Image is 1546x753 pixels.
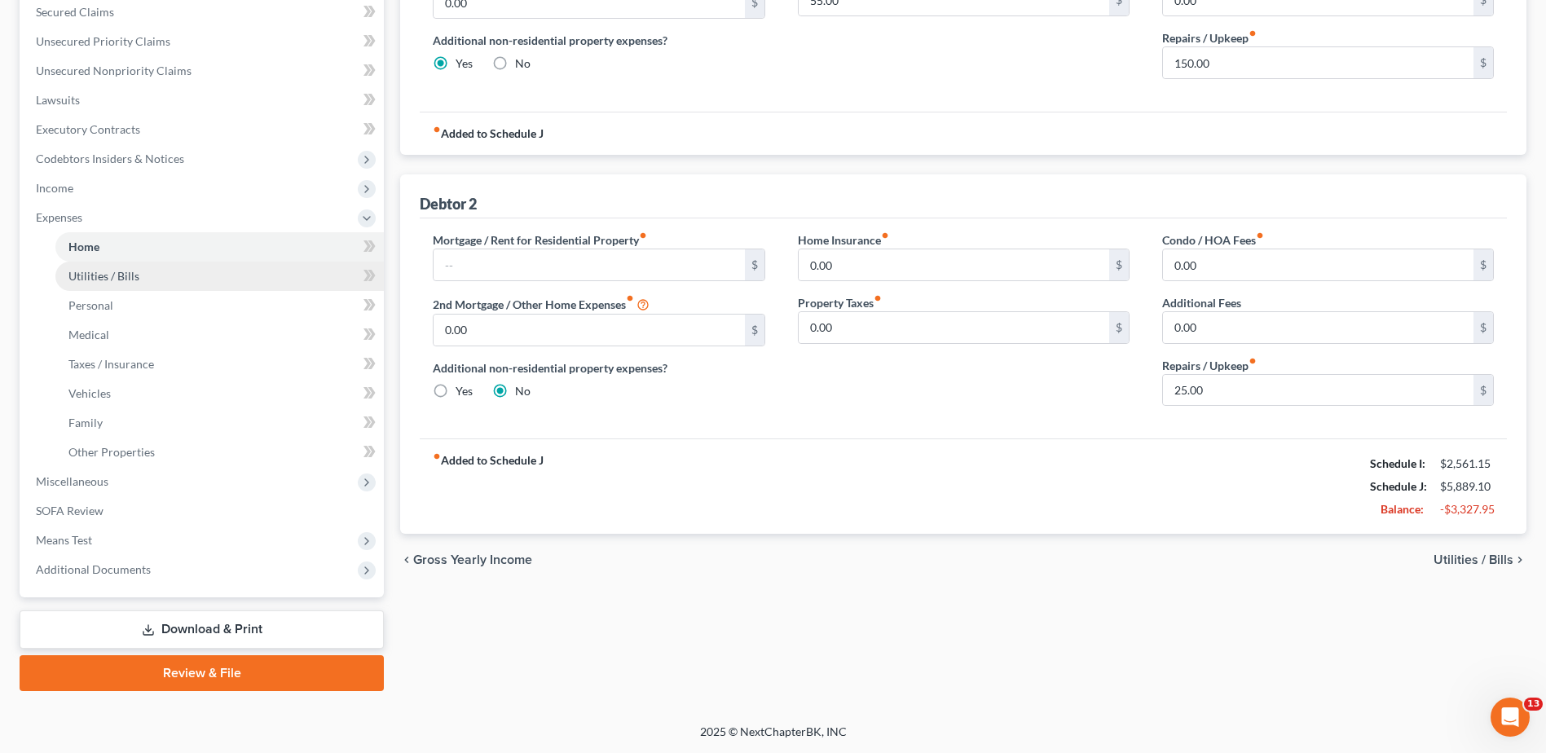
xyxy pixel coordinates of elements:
label: No [515,55,531,72]
span: Vehicles [68,386,111,400]
label: Yes [456,383,473,399]
span: Gross Yearly Income [413,553,532,566]
span: Taxes / Insurance [68,357,154,371]
div: $ [1473,375,1493,406]
span: Unsecured Nonpriority Claims [36,64,192,77]
a: Lawsuits [23,86,384,115]
label: Repairs / Upkeep [1162,29,1257,46]
label: Additional Fees [1162,294,1241,311]
span: Secured Claims [36,5,114,19]
div: $ [1473,47,1493,78]
a: Unsecured Nonpriority Claims [23,56,384,86]
a: Medical [55,320,384,350]
i: fiber_manual_record [1249,29,1257,37]
label: Home Insurance [798,231,889,249]
input: -- [434,315,744,346]
span: SOFA Review [36,504,104,517]
span: Medical [68,328,109,341]
div: $ [1473,312,1493,343]
span: Expenses [36,210,82,224]
span: Executory Contracts [36,122,140,136]
div: $ [1109,312,1129,343]
span: Lawsuits [36,93,80,107]
strong: Schedule J: [1370,479,1427,493]
i: fiber_manual_record [1256,231,1264,240]
span: Codebtors Insiders & Notices [36,152,184,165]
span: 13 [1524,698,1543,711]
div: 2025 © NextChapterBK, INC [309,724,1238,753]
a: SOFA Review [23,496,384,526]
div: $5,889.10 [1440,478,1494,495]
input: -- [799,249,1109,280]
input: -- [799,312,1109,343]
div: $2,561.15 [1440,456,1494,472]
span: Unsecured Priority Claims [36,34,170,48]
label: Condo / HOA Fees [1162,231,1264,249]
strong: Added to Schedule J [433,125,544,142]
span: Means Test [36,533,92,547]
i: fiber_manual_record [433,125,441,134]
span: Home [68,240,99,253]
input: -- [1163,249,1473,280]
a: Vehicles [55,379,384,408]
span: Miscellaneous [36,474,108,488]
i: chevron_left [400,553,413,566]
i: chevron_right [1513,553,1526,566]
i: fiber_manual_record [1249,357,1257,365]
button: chevron_left Gross Yearly Income [400,553,532,566]
label: Property Taxes [798,294,882,311]
div: Debtor 2 [420,194,477,214]
a: Home [55,232,384,262]
a: Utilities / Bills [55,262,384,291]
a: Unsecured Priority Claims [23,27,384,56]
span: Other Properties [68,445,155,459]
label: Additional non-residential property expenses? [433,32,764,49]
label: No [515,383,531,399]
strong: Balance: [1381,502,1424,516]
label: 2nd Mortgage / Other Home Expenses [433,294,650,314]
input: -- [1163,47,1473,78]
button: Utilities / Bills chevron_right [1434,553,1526,566]
span: Utilities / Bills [68,269,139,283]
a: Review & File [20,655,384,691]
a: Taxes / Insurance [55,350,384,379]
div: -$3,327.95 [1440,501,1494,517]
label: Mortgage / Rent for Residential Property [433,231,647,249]
label: Yes [456,55,473,72]
label: Repairs / Upkeep [1162,357,1257,374]
div: $ [1109,249,1129,280]
div: $ [745,249,764,280]
span: Family [68,416,103,429]
span: Additional Documents [36,562,151,576]
i: fiber_manual_record [874,294,882,302]
a: Other Properties [55,438,384,467]
i: fiber_manual_record [433,452,441,460]
iframe: Intercom live chat [1491,698,1530,737]
a: Download & Print [20,610,384,649]
span: Income [36,181,73,195]
i: fiber_manual_record [626,294,634,302]
input: -- [434,249,744,280]
i: fiber_manual_record [639,231,647,240]
a: Personal [55,291,384,320]
strong: Added to Schedule J [433,452,544,521]
a: Executory Contracts [23,115,384,144]
div: $ [1473,249,1493,280]
span: Utilities / Bills [1434,553,1513,566]
span: Personal [68,298,113,312]
input: -- [1163,312,1473,343]
strong: Schedule I: [1370,456,1425,470]
input: -- [1163,375,1473,406]
i: fiber_manual_record [881,231,889,240]
a: Family [55,408,384,438]
div: $ [745,315,764,346]
label: Additional non-residential property expenses? [433,359,764,376]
